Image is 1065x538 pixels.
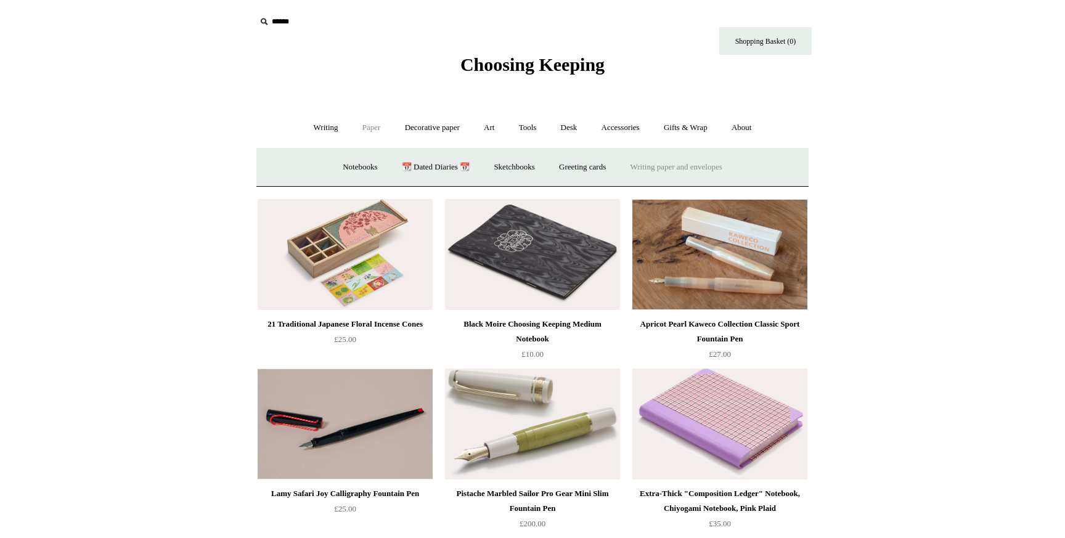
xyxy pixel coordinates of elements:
[508,112,548,144] a: Tools
[590,112,651,144] a: Accessories
[520,519,545,528] span: £200.00
[632,317,807,367] a: Apricot Pearl Kaweco Collection Classic Sport Fountain Pen £27.00
[394,112,471,144] a: Decorative paper
[619,151,733,184] a: Writing paper and envelopes
[303,112,349,144] a: Writing
[351,112,392,144] a: Paper
[635,317,804,346] div: Apricot Pearl Kaweco Collection Classic Sport Fountain Pen
[460,64,605,73] a: Choosing Keeping
[445,369,620,479] img: Pistache Marbled Sailor Pro Gear Mini Slim Fountain Pen
[332,151,388,184] a: Notebooks
[653,112,719,144] a: Gifts & Wrap
[521,349,544,359] span: £10.00
[720,112,763,144] a: About
[334,504,356,513] span: £25.00
[632,199,807,310] img: Apricot Pearl Kaweco Collection Classic Sport Fountain Pen
[709,519,731,528] span: £35.00
[258,369,433,479] a: Lamy Safari Joy Calligraphy Fountain Pen Lamy Safari Joy Calligraphy Fountain Pen
[445,199,620,310] img: Black Moire Choosing Keeping Medium Notebook
[258,486,433,537] a: Lamy Safari Joy Calligraphy Fountain Pen £25.00
[548,151,617,184] a: Greeting cards
[448,317,617,346] div: Black Moire Choosing Keeping Medium Notebook
[258,317,433,367] a: 21 Traditional Japanese Floral Incense Cones £25.00
[445,486,620,537] a: Pistache Marbled Sailor Pro Gear Mini Slim Fountain Pen £200.00
[445,369,620,479] a: Pistache Marbled Sailor Pro Gear Mini Slim Fountain Pen Pistache Marbled Sailor Pro Gear Mini Sli...
[258,369,433,479] img: Lamy Safari Joy Calligraphy Fountain Pen
[261,317,430,332] div: 21 Traditional Japanese Floral Incense Cones
[261,486,430,501] div: Lamy Safari Joy Calligraphy Fountain Pen
[334,335,356,344] span: £25.00
[258,199,433,310] a: 21 Traditional Japanese Floral Incense Cones 21 Traditional Japanese Floral Incense Cones
[632,369,807,479] a: Extra-Thick "Composition Ledger" Notebook, Chiyogami Notebook, Pink Plaid Extra-Thick "Compositio...
[483,151,545,184] a: Sketchbooks
[709,349,731,359] span: £27.00
[445,199,620,310] a: Black Moire Choosing Keeping Medium Notebook Black Moire Choosing Keeping Medium Notebook
[719,27,812,55] a: Shopping Basket (0)
[632,369,807,479] img: Extra-Thick "Composition Ledger" Notebook, Chiyogami Notebook, Pink Plaid
[448,486,617,516] div: Pistache Marbled Sailor Pro Gear Mini Slim Fountain Pen
[632,199,807,310] a: Apricot Pearl Kaweco Collection Classic Sport Fountain Pen Apricot Pearl Kaweco Collection Classi...
[473,112,505,144] a: Art
[635,486,804,516] div: Extra-Thick "Composition Ledger" Notebook, Chiyogami Notebook, Pink Plaid
[258,199,433,310] img: 21 Traditional Japanese Floral Incense Cones
[445,317,620,367] a: Black Moire Choosing Keeping Medium Notebook £10.00
[550,112,589,144] a: Desk
[460,54,605,75] span: Choosing Keeping
[632,486,807,537] a: Extra-Thick "Composition Ledger" Notebook, Chiyogami Notebook, Pink Plaid £35.00
[391,151,481,184] a: 📆 Dated Diaries 📆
